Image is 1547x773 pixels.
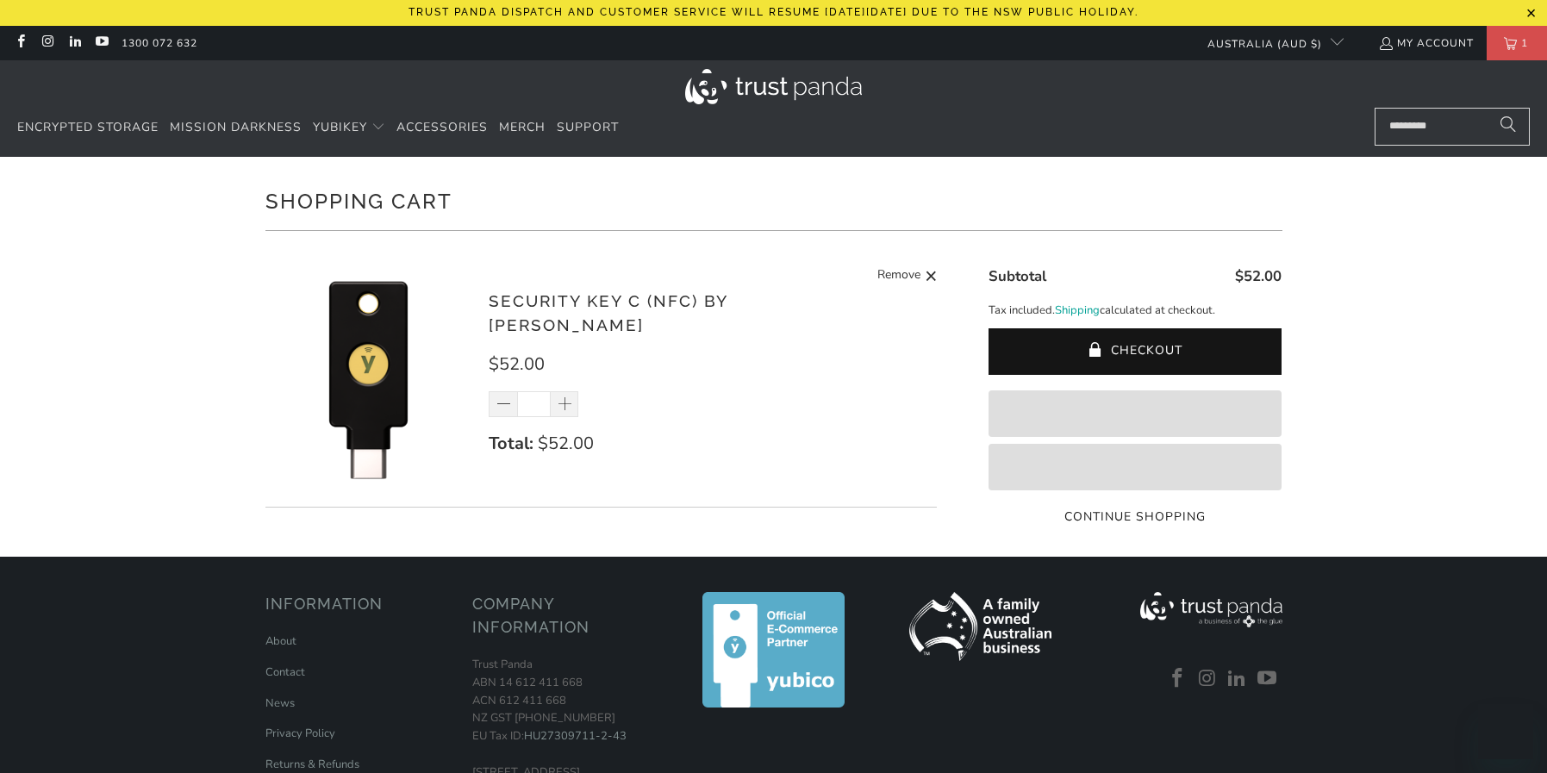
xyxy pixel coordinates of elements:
[313,108,385,148] summary: YubiKey
[557,119,619,135] span: Support
[265,664,305,680] a: Contact
[989,302,1282,320] p: Tax included. calculated at checkout.
[1255,668,1281,690] a: Trust Panda Australia on YouTube
[1225,668,1251,690] a: Trust Panda Australia on LinkedIn
[17,108,619,148] nav: Translation missing: en.navigation.header.main_nav
[94,36,109,50] a: Trust Panda Australia on YouTube
[1194,26,1344,60] button: Australia (AUD $)
[489,352,545,376] span: $52.00
[1055,302,1100,320] a: Shipping
[1517,26,1532,60] span: 1
[1375,108,1530,146] input: Search...
[877,265,938,287] a: Remove
[524,728,627,744] a: HU27309711-2-43
[313,119,367,135] span: YubiKey
[170,108,302,148] a: Mission Darkness
[557,108,619,148] a: Support
[265,726,335,741] a: Privacy Policy
[489,432,533,455] strong: Total:
[1378,34,1474,53] a: My Account
[17,119,159,135] span: Encrypted Storage
[877,265,920,287] span: Remove
[396,108,488,148] a: Accessories
[538,432,594,455] span: $52.00
[17,108,159,148] a: Encrypted Storage
[989,266,1046,286] span: Subtotal
[67,36,82,50] a: Trust Panda Australia on LinkedIn
[1165,668,1191,690] a: Trust Panda Australia on Facebook
[1478,704,1533,759] iframe: Button to launch messaging window
[685,69,862,104] img: Trust Panda Australia
[1195,668,1220,690] a: Trust Panda Australia on Instagram
[265,183,1282,217] h1: Shopping Cart
[13,36,28,50] a: Trust Panda Australia on Facebook
[265,695,295,711] a: News
[122,34,197,53] a: 1300 072 632
[1235,266,1282,286] span: $52.00
[499,119,546,135] span: Merch
[1487,26,1547,60] a: 1
[40,36,54,50] a: Trust Panda Australia on Instagram
[409,6,1138,18] p: Trust Panda dispatch and customer service will resume [DATE][DATE] due to the NSW public holiday.
[499,108,546,148] a: Merch
[1487,108,1530,146] button: Search
[396,119,488,135] span: Accessories
[265,633,296,649] a: About
[265,274,472,481] img: Security Key C (NFC) by Yubico
[170,119,302,135] span: Mission Darkness
[989,508,1282,527] a: Continue Shopping
[265,757,359,772] a: Returns & Refunds
[489,291,727,335] a: Security Key C (NFC) by [PERSON_NAME]
[989,328,1282,375] button: Checkout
